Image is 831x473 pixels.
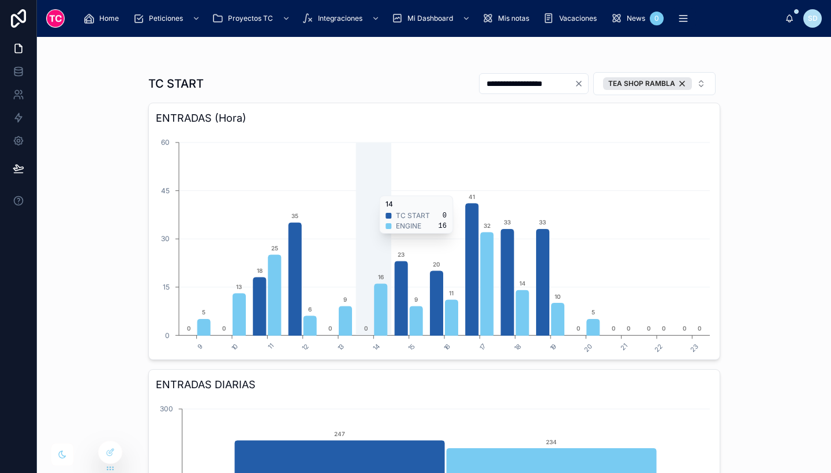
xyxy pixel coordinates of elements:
[149,14,183,23] span: Peticiones
[129,8,206,29] a: Peticiones
[688,342,699,354] text: 23
[603,77,692,90] div: TEA SHOP RAMBLA
[406,342,417,352] text: 15
[548,342,558,352] text: 19
[328,325,332,332] text: 0
[559,14,597,23] span: Vacaciones
[555,293,560,300] text: 10
[156,131,713,352] div: chart
[441,342,452,352] text: 16
[196,342,204,351] text: 9
[187,325,190,332] text: 0
[74,6,785,31] div: scrollable content
[612,325,615,332] text: 0
[156,377,713,393] h3: ENTRADAS DIARIAS
[343,296,347,303] text: 9
[335,342,346,352] text: 13
[318,14,362,23] span: Integraciones
[662,325,665,332] text: 0
[449,290,454,296] text: 11
[377,273,383,280] text: 16
[388,8,476,29] a: Mi Dashboard
[697,325,701,332] text: 0
[504,219,511,226] text: 33
[398,251,405,258] text: 23
[483,222,490,229] text: 32
[478,8,537,29] a: Mis notas
[574,79,588,88] button: Clear
[148,76,204,92] h1: TC START
[498,14,529,23] span: Mis notas
[228,14,273,23] span: Proyectos TC
[161,186,170,195] tspan: 45
[229,342,239,352] text: 10
[619,342,629,352] text: 21
[546,438,557,445] text: 234
[603,77,692,90] button: Unselect TEA_SHOP_RAMBLA
[334,430,345,437] text: 247
[236,283,242,290] text: 13
[627,325,630,332] text: 0
[266,342,275,351] text: 11
[407,14,453,23] span: Mi Dashboard
[291,212,298,219] text: 35
[519,280,525,287] text: 14
[591,309,594,316] text: 5
[647,325,650,332] text: 0
[477,342,487,352] text: 17
[650,12,664,25] div: 0
[161,234,170,243] tspan: 30
[300,342,310,352] text: 12
[469,193,475,200] text: 41
[607,8,667,29] a: News0
[222,325,226,332] text: 0
[202,309,205,316] text: 5
[161,138,170,147] tspan: 60
[165,331,170,340] tspan: 0
[540,8,605,29] a: Vacaciones
[414,296,418,303] text: 9
[371,342,381,352] text: 14
[271,245,278,251] text: 25
[208,8,296,29] a: Proyectos TC
[163,283,170,291] tspan: 15
[653,342,664,354] text: 22
[80,8,127,29] a: Home
[46,9,65,28] img: App logo
[156,110,713,126] h3: ENTRADAS (Hora)
[364,325,367,332] text: 0
[627,14,645,23] span: News
[433,261,440,268] text: 20
[576,325,579,332] text: 0
[159,404,173,413] tspan: 300
[99,14,119,23] span: Home
[682,325,686,332] text: 0
[308,306,312,313] text: 6
[256,267,262,274] text: 18
[512,342,523,352] text: 18
[593,72,716,95] button: Select Button
[539,219,546,226] text: 33
[808,14,818,23] span: SD
[298,8,385,29] a: Integraciones
[582,342,593,354] text: 20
